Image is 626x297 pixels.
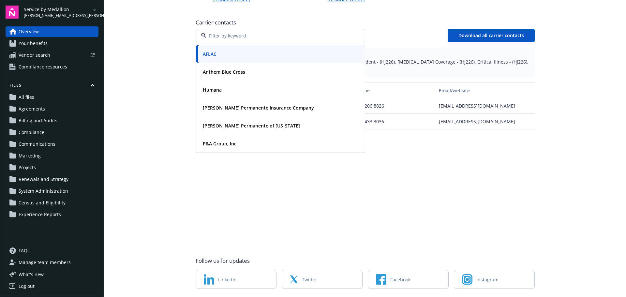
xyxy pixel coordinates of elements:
[203,105,314,111] strong: [PERSON_NAME] Permanente Insurance Company
[201,52,529,58] span: Plan types
[6,26,98,37] a: Overview
[282,270,363,289] a: Twitter
[390,276,410,283] span: Facebook
[206,32,352,39] input: Filter by keyword
[203,87,222,93] strong: Humana
[353,98,436,114] div: 800.206.8826
[6,6,19,19] img: navigator-logo.svg
[6,115,98,126] a: Billing and Audits
[203,51,216,57] strong: AFLAC
[454,270,535,289] a: Instagram
[19,209,61,220] span: Experience Reports
[203,69,245,75] strong: Anthem Blue Cross
[6,50,98,60] a: Vendor search
[436,98,534,114] div: [EMAIL_ADDRESS][DOMAIN_NAME]
[19,174,68,185] span: Renewals and Strategy
[91,6,98,14] a: arrowDropDown
[19,245,30,256] span: FAQs
[355,87,434,94] div: Phone
[6,174,98,185] a: Renewals and Strategy
[19,151,41,161] span: Marketing
[19,92,34,102] span: All files
[6,127,98,138] a: Compliance
[203,123,300,129] strong: [PERSON_NAME] Permanente of [US_STATE]
[196,257,250,265] span: Follow us for updates
[6,257,98,268] a: Manage team members
[19,115,57,126] span: Billing and Audits
[19,26,39,37] span: Overview
[6,104,98,114] a: Agreements
[353,114,436,129] div: 800.433.3036
[19,38,48,49] span: Your benefits
[19,127,44,138] span: Compliance
[368,270,449,289] a: Facebook
[196,270,276,289] a: LinkedIn
[6,38,98,49] a: Your benefits
[218,276,237,283] span: LinkedIn
[196,19,535,26] span: Carrier contacts
[19,104,45,114] span: Agreements
[6,162,98,173] a: Projects
[19,281,35,291] div: Log out
[201,58,529,72] span: Voluntary Life and AD&D - (HJ226), Short Term Disability (STD) - (HJ226), Accident - (HJ226), [ME...
[448,29,535,42] button: Download all carrier contacts
[476,276,499,283] span: Instagram
[19,62,67,72] span: Compliance resources
[6,186,98,196] a: System Administration
[6,209,98,220] a: Experience Reports
[6,198,98,208] a: Census and Eligibility
[353,82,436,98] button: Phone
[24,6,98,19] button: Service by Medallion[PERSON_NAME][EMAIL_ADDRESS][PERSON_NAME][DOMAIN_NAME]arrowDropDown
[6,82,98,91] button: Files
[19,162,36,173] span: Projects
[436,114,534,129] div: [EMAIL_ADDRESS][DOMAIN_NAME]
[6,271,54,278] button: What's new
[19,257,71,268] span: Manage team members
[436,82,534,98] button: Email/website
[24,6,91,13] span: Service by Medallion
[6,92,98,102] a: All files
[19,50,50,60] span: Vendor search
[19,186,68,196] span: System Administration
[6,245,98,256] a: FAQs
[6,151,98,161] a: Marketing
[203,141,238,147] strong: P&A Group, Inc.
[439,87,532,94] div: Email/website
[19,198,66,208] span: Census and Eligibility
[6,139,98,149] a: Communications
[6,62,98,72] a: Compliance resources
[302,276,317,283] span: Twitter
[24,13,91,19] span: [PERSON_NAME][EMAIL_ADDRESS][PERSON_NAME][DOMAIN_NAME]
[19,139,55,149] span: Communications
[19,271,44,278] span: What ' s new
[458,32,524,38] span: Download all carrier contacts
